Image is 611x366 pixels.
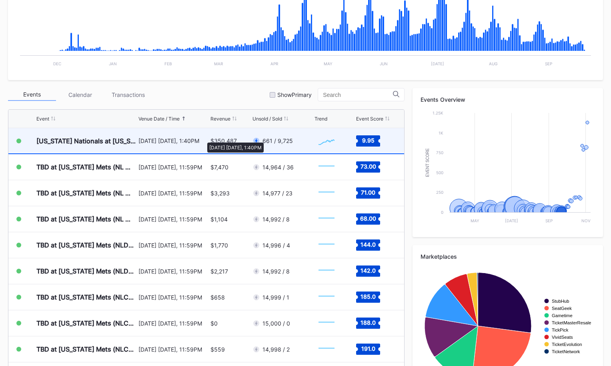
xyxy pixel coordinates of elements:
text: 191.0 [361,345,375,352]
text: Sep [545,61,552,66]
div: [DATE] [DATE], 11:59PM [138,164,208,171]
div: Revenue [210,116,230,122]
svg: Chart title [421,109,595,229]
svg: Chart title [315,287,339,307]
svg: Chart title [315,235,339,255]
div: TBD at [US_STATE] Mets (NLDS, Home Game 2) (If Necessary) (Date TBD) [36,267,136,275]
div: Event [36,116,49,122]
svg: Chart title [315,339,339,359]
text: 250 [436,190,443,195]
svg: Chart title [315,313,339,333]
text: Nov [581,218,591,223]
div: 14,992 / 8 [262,268,290,275]
svg: Chart title [315,261,339,281]
div: 14,992 / 8 [262,216,290,223]
svg: Chart title [315,209,339,229]
text: TickPick [552,328,569,332]
div: [DATE] [DATE], 11:59PM [138,242,208,249]
text: Feb [164,61,172,66]
text: Jun [380,61,388,66]
text: Jan [109,61,117,66]
div: Events Overview [421,96,595,103]
div: Events [8,88,56,101]
div: Venue Date / Time [138,116,180,122]
div: $3,293 [210,190,230,197]
div: 14,996 / 4 [262,242,290,249]
text: 73.00 [361,163,376,170]
div: TBD at [US_STATE] Mets (NLDS, Home Game 1) (If Necessary) (Date TBD) [36,241,136,249]
div: [DATE] [DATE], 11:59PM [138,346,208,353]
div: Transactions [104,88,152,101]
div: Calendar [56,88,104,101]
text: Mar [214,61,223,66]
div: $0 [210,320,218,327]
div: 14,998 / 2 [262,346,290,353]
div: Show Primary [277,91,312,98]
div: $350,487 [210,137,237,144]
div: [DATE] [DATE], 11:59PM [138,216,208,223]
div: $559 [210,346,225,353]
div: TBD at [US_STATE] Mets (NL Wild Card, Home Game 2) (If Necessary) [36,189,136,197]
text: May [471,218,479,223]
div: TBD at [US_STATE] Mets (NL Wild Card, Home Game 1) (If Necessary) [36,163,136,171]
text: TicketMasterResale [552,320,591,325]
div: Trend [315,116,327,122]
text: Dec [53,61,61,66]
text: 144.0 [361,241,376,248]
div: 14,977 / 23 [262,190,292,197]
text: Gametime [552,313,573,318]
text: Event Score [426,148,430,177]
div: Marketplaces [421,253,595,260]
div: 15,000 / 0 [262,320,290,327]
text: Aug [489,61,497,66]
text: 188.0 [361,319,376,326]
text: 750 [436,150,443,155]
div: $658 [210,294,225,301]
svg: Chart title [315,157,339,177]
svg: Chart title [315,131,339,151]
text: StubHub [552,299,569,304]
div: $7,470 [210,164,228,171]
div: $1,770 [210,242,228,249]
text: 142.0 [361,267,376,274]
text: 185.0 [361,293,376,300]
div: [DATE] [DATE], 11:59PM [138,268,208,275]
div: 14,964 / 36 [262,164,294,171]
div: [DATE] [DATE], 11:59PM [138,294,208,301]
div: TBD at [US_STATE] Mets (NLCS, Home Game 3) (If Necessary) (Date TBD) [36,345,136,353]
div: [US_STATE] Nationals at [US_STATE][GEOGRAPHIC_DATA] [36,137,136,145]
text: TicketNetwork [552,349,580,354]
text: [DATE] [505,218,519,223]
div: $1,104 [210,216,228,223]
div: 661 / 9,725 [262,137,293,144]
div: 14,999 / 1 [262,294,289,301]
text: TicketEvolution [552,342,582,347]
text: 0 [441,210,443,215]
div: TBD at [US_STATE] Mets (NLCS, Home Game 1) (If Necessary) (Date TBD) [36,293,136,301]
div: TBD at [US_STATE] Mets (NLCS, Home Game 2) (If Necessary) (Date TBD) [36,319,136,327]
text: 1k [439,131,443,135]
div: [DATE] [DATE], 11:59PM [138,190,208,197]
input: Search [323,92,393,98]
text: May [324,61,333,66]
text: VividSeats [552,335,573,340]
div: [DATE] [DATE], 11:59PM [138,320,208,327]
div: $2,217 [210,268,228,275]
text: 500 [436,170,443,175]
text: 9.95 [362,137,375,143]
text: [DATE] [431,61,444,66]
text: Sep [546,218,553,223]
div: TBD at [US_STATE] Mets (NL Wild Card, Home Game 3) (If Necessary) [36,215,136,223]
text: Apr [270,61,278,66]
div: [DATE] [DATE], 1:40PM [138,137,208,144]
text: 68.00 [360,215,376,222]
div: Event Score [356,116,383,122]
text: SeatGeek [552,306,572,311]
svg: Chart title [315,183,339,203]
text: 71.00 [361,189,375,196]
text: 1.25k [433,111,443,115]
div: Unsold / Sold [252,116,282,122]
